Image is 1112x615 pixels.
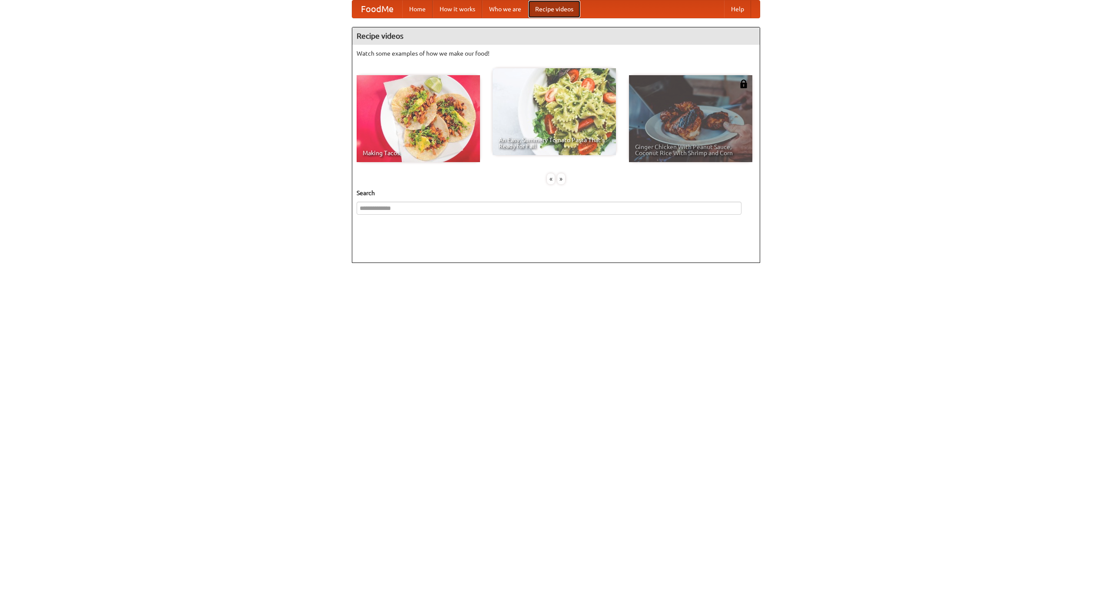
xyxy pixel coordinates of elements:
div: » [557,173,565,184]
h4: Recipe videos [352,27,760,45]
h5: Search [357,189,755,197]
a: Help [724,0,751,18]
a: Who we are [482,0,528,18]
span: An Easy, Summery Tomato Pasta That's Ready for Fall [499,137,610,149]
p: Watch some examples of how we make our food! [357,49,755,58]
a: FoodMe [352,0,402,18]
a: How it works [433,0,482,18]
div: « [547,173,555,184]
a: Making Tacos [357,75,480,162]
a: Home [402,0,433,18]
a: An Easy, Summery Tomato Pasta That's Ready for Fall [493,68,616,155]
img: 483408.png [739,80,748,88]
a: Recipe videos [528,0,580,18]
span: Making Tacos [363,150,474,156]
